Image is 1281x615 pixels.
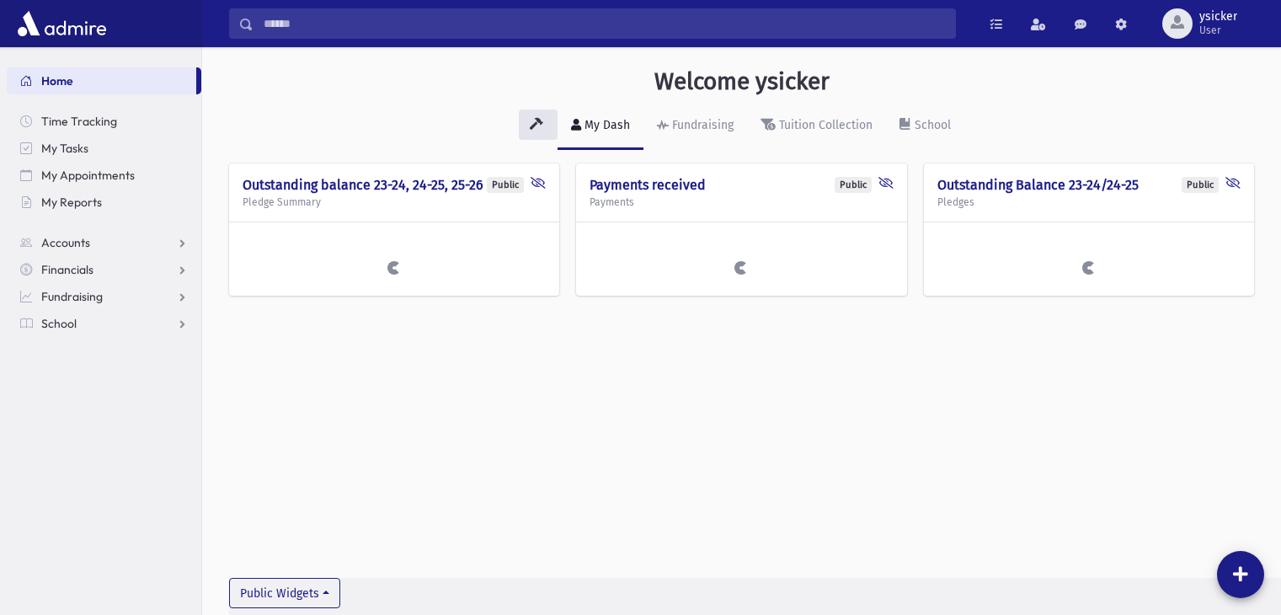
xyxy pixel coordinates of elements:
[937,177,1241,193] h4: Outstanding Balance 23-24/24-25
[7,229,201,256] a: Accounts
[7,256,201,283] a: Financials
[7,310,201,337] a: School
[643,103,747,150] a: Fundraising
[911,118,951,132] div: School
[41,73,73,88] span: Home
[1199,10,1237,24] span: ysicker
[7,135,201,162] a: My Tasks
[243,177,546,193] h4: Outstanding balance 23-24, 24-25, 25-26
[41,141,88,156] span: My Tasks
[7,67,196,94] a: Home
[558,103,643,150] a: My Dash
[669,118,734,132] div: Fundraising
[41,235,90,250] span: Accounts
[590,177,893,193] h4: Payments received
[1199,24,1237,37] span: User
[581,118,630,132] div: My Dash
[747,103,886,150] a: Tuition Collection
[7,162,201,189] a: My Appointments
[835,177,872,193] div: Public
[41,289,103,304] span: Fundraising
[654,67,830,96] h3: Welcome ysicker
[886,103,964,150] a: School
[7,189,201,216] a: My Reports
[487,177,524,193] div: Public
[590,196,893,208] h5: Payments
[41,316,77,331] span: School
[776,118,873,132] div: Tuition Collection
[7,283,201,310] a: Fundraising
[41,262,93,277] span: Financials
[1182,177,1219,193] div: Public
[254,8,955,39] input: Search
[41,168,135,183] span: My Appointments
[229,578,340,608] button: Public Widgets
[41,114,117,129] span: Time Tracking
[7,108,201,135] a: Time Tracking
[13,7,110,40] img: AdmirePro
[243,196,546,208] h5: Pledge Summary
[937,196,1241,208] h5: Pledges
[41,195,102,210] span: My Reports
